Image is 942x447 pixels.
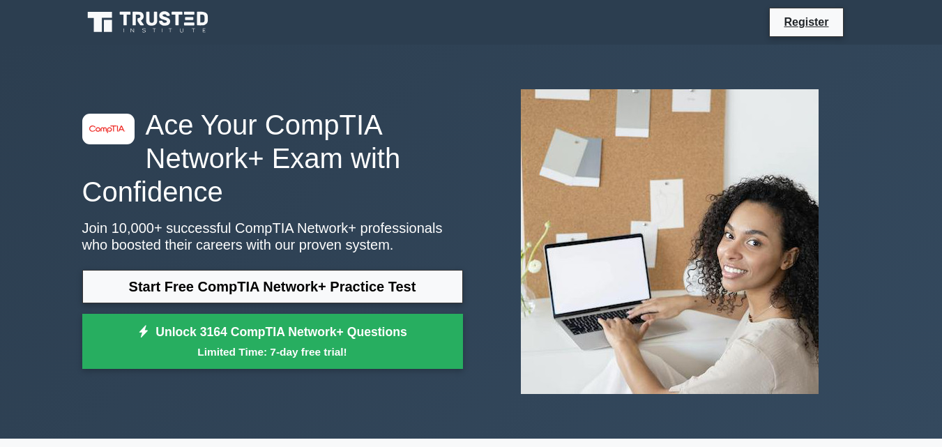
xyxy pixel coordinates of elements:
[82,270,463,303] a: Start Free CompTIA Network+ Practice Test
[82,220,463,253] p: Join 10,000+ successful CompTIA Network+ professionals who boosted their careers with our proven ...
[82,314,463,370] a: Unlock 3164 CompTIA Network+ QuestionsLimited Time: 7-day free trial!
[100,344,446,360] small: Limited Time: 7-day free trial!
[775,13,837,31] a: Register
[82,108,463,209] h1: Ace Your CompTIA Network+ Exam with Confidence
